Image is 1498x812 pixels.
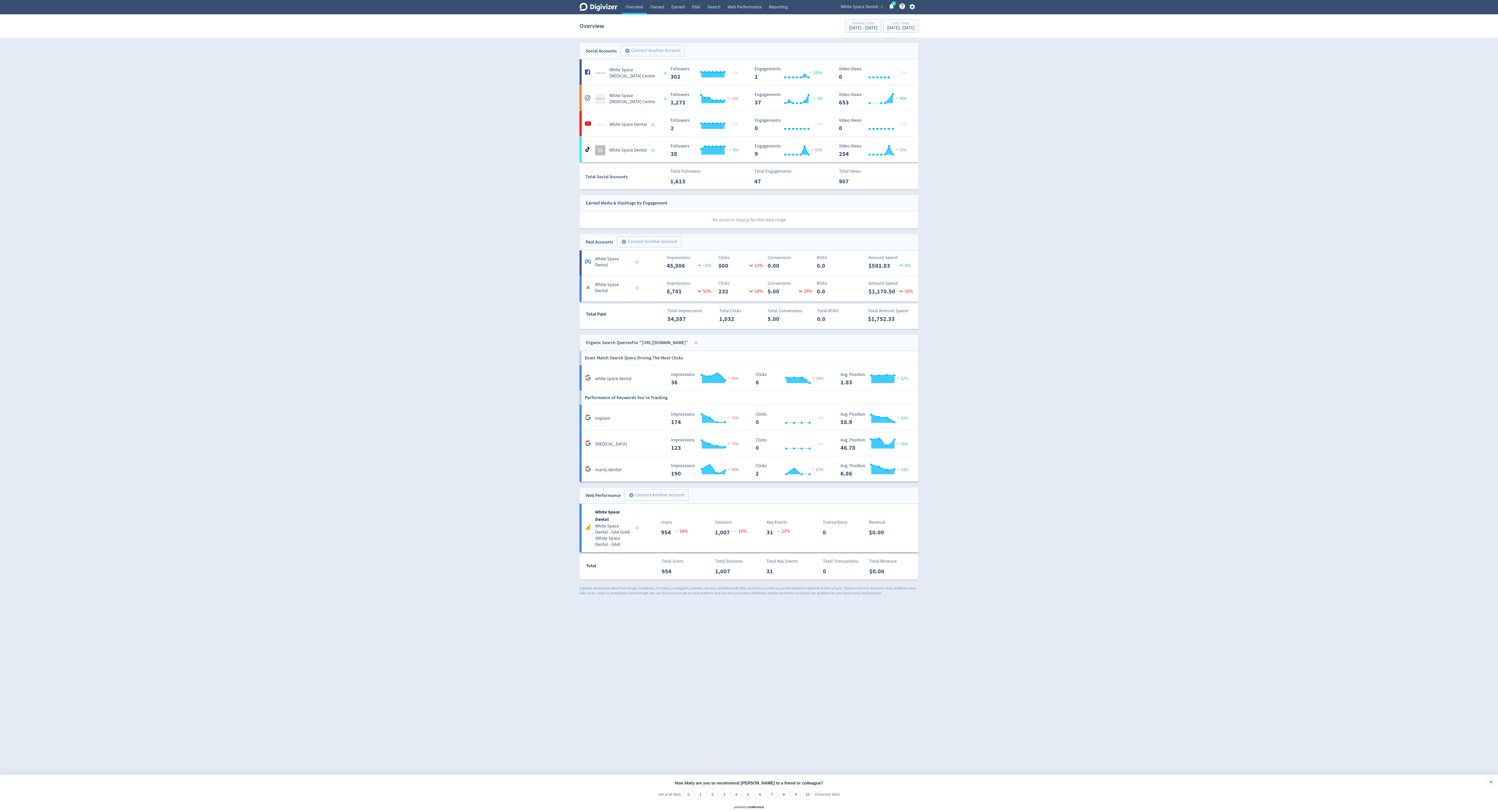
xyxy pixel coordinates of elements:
li: 3 [719,789,730,800]
span: _ 0% [814,122,822,127]
p: Total Impressions [667,307,714,314]
svg: Impressions 190 [668,463,745,477]
svg: Video Views 0 [836,118,913,131]
div: Total Paid [580,310,636,320]
svg: Followers 38 [668,144,744,157]
label: Extremely likely [815,792,840,801]
div: Paid Accounts [586,238,613,246]
span: 12% [896,376,908,381]
span: Data last synced: 17 Sep 2025, 12:02am (AEST) [664,72,668,75]
p: Total Followers [670,168,700,175]
span: 33% [896,467,908,472]
p: 1,007 [715,567,734,576]
span: 34% [894,96,907,101]
svg: Engagements 1 [752,66,828,80]
a: [MEDICAL_DATA] Impressions 123 Impressions 123 75% Clicks 0 Clicks 0 _ 0% Avg. Position 46.78 Avg... [580,430,918,456]
label: Not at all likely [658,792,681,801]
span: Data last synced: 17 Sep 2025, 1:01am (AEST) [652,149,656,152]
p: 10 % [898,288,913,295]
svg: Google Analytics [585,440,591,446]
span: Data last synced: 17 Sep 2025, 1:01am (AEST) [636,261,640,264]
a: White Space DentalWhite Space Dental - GA4 (GA4)(White Space Dental - GA4)Users954 16%Sessions1,0... [580,504,918,552]
p: Transactions [823,519,847,526]
h5: white space dental [595,376,632,382]
svg: Avg. Position 6.86 [838,463,914,477]
p: Total Transactions [823,558,859,565]
svg: Engagements 0 [752,118,828,131]
p: Clicks [718,254,765,261]
span: Data last synced: 16 Sep 2025, 11:02am (AEST) [695,342,699,344]
svg: Video Views 653 [836,92,913,106]
h5: White Space [MEDICAL_DATA] Centre [609,67,659,79]
h5: White Space [MEDICAL_DATA] Centre [609,93,659,105]
svg: Clicks 0 [753,412,830,425]
li: 2 [707,789,718,800]
p: 16 % [734,528,747,535]
p: $581.83 [868,261,898,270]
span: White Space Dental [841,3,878,11]
span: 14% [811,376,823,381]
p: 47 [754,177,784,186]
li: 8 [778,789,790,800]
svg: Video Views 0 [836,66,913,80]
p: Amount Spend [868,280,915,287]
a: White Space Dental & Implant Centre undefinedWhite Space [MEDICAL_DATA] Centre Followers 1,271 Fo... [580,85,918,111]
p: $0.00 [869,567,888,576]
img: negative-performance.svg [726,441,731,445]
svg: Clicks 2 [753,463,830,477]
div: Organic Search Queries For "[URL][DOMAIN_NAME]" [586,339,688,346]
p: 1,613 [670,177,700,186]
img: negative-performance.svg [894,147,899,151]
p: 232 [718,287,748,296]
img: negative-performance.svg [810,147,815,151]
span: _ 0% [899,122,907,127]
button: White Space Dental [839,3,884,11]
img: White Space Dental & Implant Centre undefined [595,94,605,104]
img: negative-performance.svg [811,467,816,471]
h5: White Space Dental [609,121,647,128]
span: 75% [726,416,739,421]
span: 67% [811,467,823,472]
h5: implant [595,415,610,422]
a: Connect Another Account [621,490,689,501]
p: Users [661,519,672,526]
p: Total Engagements [754,168,792,175]
svg: Impressions 174 [668,412,745,425]
p: 16 % [675,528,688,535]
svg: Engagements 9 [752,144,828,157]
li: 10 [802,789,813,800]
a: White Space Dental undefinedWhite Space Dental Followers 2 Followers 2 _ 0% Engagements 0 Engagem... [580,111,918,136]
svg: Avg. Position 46.78 [838,438,914,451]
img: positive-performance.svg [808,70,813,74]
svg: Clicks 0 [753,438,830,451]
p: Impressions [667,254,713,261]
span: add_circle [625,48,630,53]
p: 0.0 [817,287,846,296]
svg: Followers 302 [668,66,744,80]
li: 9 [790,789,801,800]
img: positive-performance.svg [896,467,901,471]
button: Connect Another Account [621,45,685,56]
p: 8,781 [667,287,696,296]
span: _ 0% [815,441,823,446]
img: positive-performance.svg [896,376,901,380]
li: 6 [755,789,766,800]
p: 54,587 [667,314,697,323]
p: Total Amount Spend [868,307,914,314]
p: Total Sessions [715,558,743,565]
li: 0 [683,789,694,800]
p: Amount Spend [868,254,915,261]
span: add_circle [621,239,626,244]
p: 5.00 [768,314,797,323]
svg: Avg. Position 1.83 [838,372,914,386]
p: Total Users [662,558,684,565]
img: White Space Dental & Implant Centre undefined [595,68,605,78]
a: manly dentist Impressions 190 Impressions 190 49% Clicks 2 Clicks 2 67% Avg. Position 6.86 Avg. P... [580,456,918,482]
span: Data last synced: 17 Sep 2025, 12:02am (AEST) [664,98,668,100]
svg: Impressions 123 [668,438,745,451]
div: Total Social Accounts [585,173,667,181]
h5: White Space Dental - GA4 (GA4) ( White Space Dental - GA4 ) [595,523,631,548]
a: White Space Dental & Implant Centre undefinedWhite Space [MEDICAL_DATA] Centre Followers 302 Foll... [580,59,918,85]
img: negative-performance.svg [811,376,816,380]
p: Total Revenue [869,558,897,565]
